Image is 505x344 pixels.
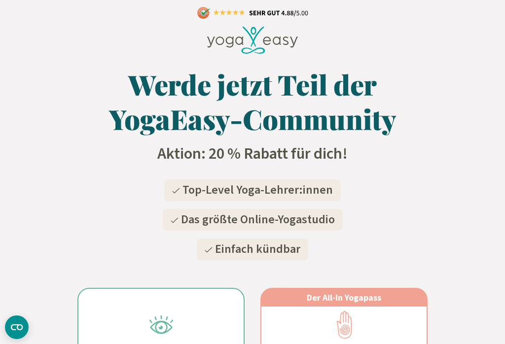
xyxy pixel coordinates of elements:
[182,181,333,199] span: Top-Level Yoga-Lehrer:innen
[5,315,29,339] button: CMP-Widget öffnen
[307,292,381,303] span: Der All-In Yogapass
[87,67,418,136] h1: Werde jetzt Teil der YogaEasy-Community
[181,211,335,228] span: Das größte Online-Yogastudio
[215,241,300,258] span: Einfach kündbar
